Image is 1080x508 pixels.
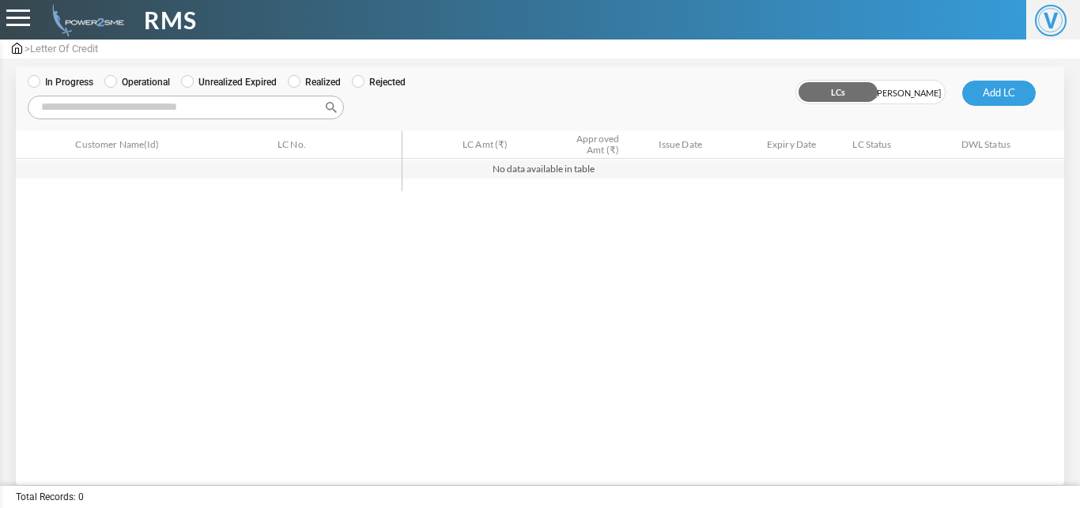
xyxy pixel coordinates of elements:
[796,81,870,105] span: LCs
[104,75,170,89] label: Operational
[144,2,197,38] span: RMS
[70,131,272,159] th: Customer Name(Id): activate to sort column ascending
[870,81,945,105] span: [PERSON_NAME]
[625,131,736,159] th: Issue Date: activate to sort column ascending
[513,131,625,159] th: Approved Amt (₹): activate to sort column ascending
[28,96,344,119] input: Search:
[352,75,406,89] label: Rejected
[30,43,98,55] span: Letter Of Credit
[956,131,1064,159] th: DWL Status: activate to sort column ascending
[181,75,277,89] label: Unrealized Expired
[12,43,22,54] img: admin
[16,131,70,159] th: &nbsp;: activate to sort column descending
[16,490,84,504] span: Total Records: 0
[288,75,341,89] label: Realized
[46,4,124,36] img: admin
[402,131,514,159] th: LC Amt (₹): activate to sort column ascending
[847,131,955,159] th: LC Status: activate to sort column ascending
[16,160,1064,179] td: No data available in table
[28,75,93,89] label: In Progress
[962,81,1036,106] button: Add LC
[272,131,402,159] th: LC No.: activate to sort column ascending
[1035,5,1067,36] span: V
[736,131,848,159] th: Expiry Date: activate to sort column ascending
